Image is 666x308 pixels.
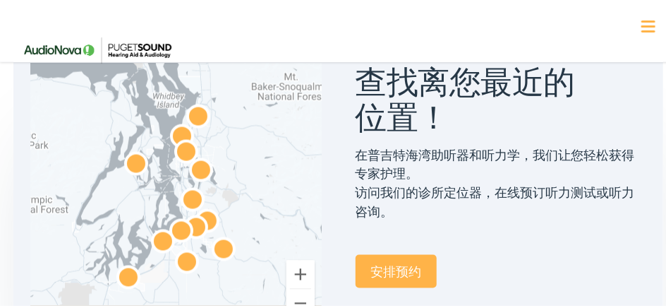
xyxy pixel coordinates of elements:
a: 我们提供什么 [24,57,663,100]
button: 放大 [286,259,315,287]
p: 在普吉特海湾助听器和听力学，我们让您轻松获得专家护理。 访问我们的诊所定位器，在线预订听力测试或听力 咨询。 [356,131,646,230]
div: 普吉特海湾助听器 &#038;AudioNova 的听力学 [181,100,215,134]
div: 音频新星 [184,153,218,187]
div: 音频新星 [146,225,180,259]
div: 音频新星 [111,261,145,295]
div: 音频新星 [179,211,213,244]
div: 音频新星 [119,147,153,181]
h2: 查找离您最近的位置！ [356,61,581,131]
div: 音频新星 [169,135,203,169]
div: 音频新星 [207,232,241,266]
div: 音频新星 [164,214,198,248]
div: 音频新星 [165,119,199,153]
div: 音频新星 [190,204,224,238]
a: 安排预约 [356,253,437,286]
div: 音频新星 [176,183,210,217]
div: 音频新星 [170,245,204,279]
